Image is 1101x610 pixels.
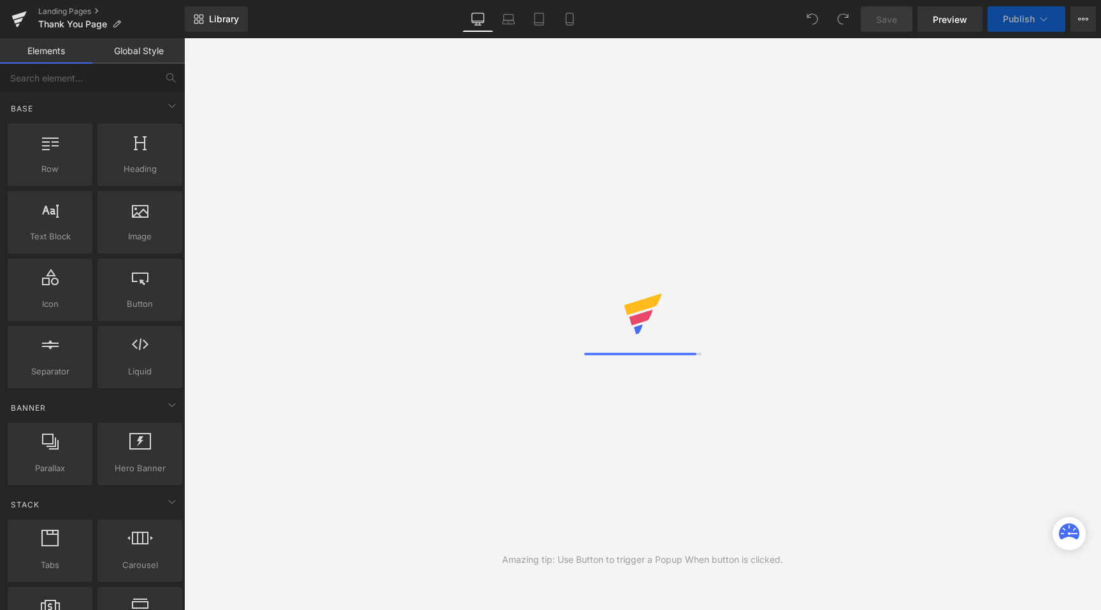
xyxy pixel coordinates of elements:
[101,297,178,311] span: Button
[11,162,89,176] span: Row
[502,553,783,567] div: Amazing tip: Use Button to trigger a Popup When button is clicked.
[830,6,856,32] button: Redo
[11,297,89,311] span: Icon
[38,6,185,17] a: Landing Pages
[1003,14,1035,24] span: Publish
[92,38,185,64] a: Global Style
[11,365,89,378] span: Separator
[10,402,47,414] span: Banner
[10,499,41,511] span: Stack
[917,6,982,32] a: Preview
[554,6,585,32] a: Mobile
[988,6,1065,32] button: Publish
[11,230,89,243] span: Text Block
[101,230,178,243] span: Image
[101,365,178,378] span: Liquid
[800,6,825,32] button: Undo
[1070,6,1096,32] button: More
[209,13,239,25] span: Library
[11,558,89,572] span: Tabs
[38,19,107,29] span: Thank You Page
[101,162,178,176] span: Heading
[185,6,248,32] a: New Library
[876,13,897,26] span: Save
[493,6,524,32] a: Laptop
[524,6,554,32] a: Tablet
[10,103,34,115] span: Base
[463,6,493,32] a: Desktop
[11,462,89,475] span: Parallax
[933,13,967,26] span: Preview
[101,558,178,572] span: Carousel
[101,462,178,475] span: Hero Banner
